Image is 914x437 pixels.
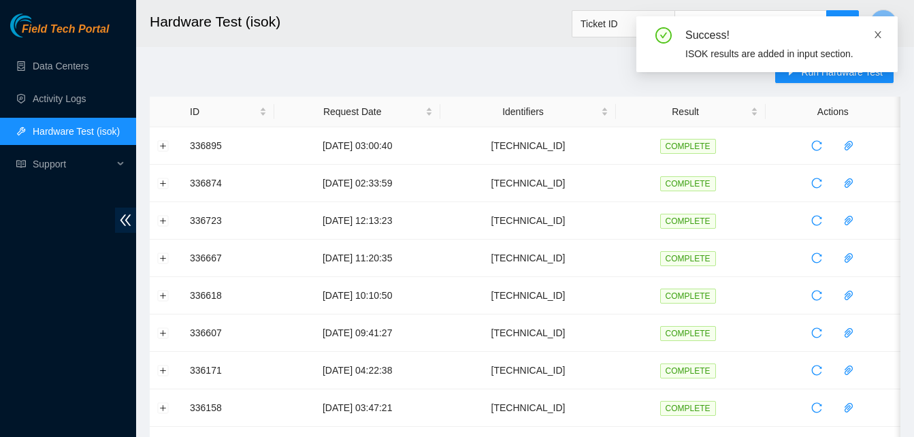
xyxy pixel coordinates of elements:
[440,314,615,352] td: [TECHNICAL_ID]
[660,176,716,191] span: COMPLETE
[274,202,440,240] td: [DATE] 12:13:23
[10,25,109,42] a: Akamai TechnologiesField Tech Portal
[838,322,860,344] button: paper-clip
[838,253,859,263] span: paper-clip
[158,290,169,301] button: Expand row
[838,172,860,194] button: paper-clip
[838,140,859,151] span: paper-clip
[440,352,615,389] td: [TECHNICAL_ID]
[806,359,828,381] button: reload
[581,14,666,34] span: Ticket ID
[33,93,86,104] a: Activity Logs
[182,352,274,389] td: 336171
[33,150,113,178] span: Support
[806,402,827,413] span: reload
[838,402,859,413] span: paper-clip
[274,165,440,202] td: [DATE] 02:33:59
[182,389,274,427] td: 336158
[182,202,274,240] td: 336723
[685,46,881,61] div: ISOK results are added in input section.
[274,127,440,165] td: [DATE] 03:00:40
[440,202,615,240] td: [TECHNICAL_ID]
[806,135,828,157] button: reload
[806,285,828,306] button: reload
[660,326,716,341] span: COMPLETE
[806,253,827,263] span: reload
[806,210,828,231] button: reload
[182,127,274,165] td: 336895
[806,322,828,344] button: reload
[660,251,716,266] span: COMPLETE
[10,14,69,37] img: Akamai Technologies
[806,290,827,301] span: reload
[660,214,716,229] span: COMPLETE
[182,240,274,277] td: 336667
[880,15,887,32] span: E
[274,277,440,314] td: [DATE] 10:10:50
[806,172,828,194] button: reload
[806,140,827,151] span: reload
[838,247,860,269] button: paper-clip
[440,127,615,165] td: [TECHNICAL_ID]
[158,253,169,263] button: Expand row
[660,401,716,416] span: COMPLETE
[158,327,169,338] button: Expand row
[182,277,274,314] td: 336618
[838,397,860,419] button: paper-clip
[274,389,440,427] td: [DATE] 03:47:21
[674,10,827,37] input: Enter text here...
[838,359,860,381] button: paper-clip
[274,240,440,277] td: [DATE] 11:20:35
[806,247,828,269] button: reload
[440,240,615,277] td: [TECHNICAL_ID]
[440,277,615,314] td: [TECHNICAL_ID]
[685,27,881,44] div: Success!
[806,327,827,338] span: reload
[158,365,169,376] button: Expand row
[838,290,859,301] span: paper-clip
[838,135,860,157] button: paper-clip
[274,314,440,352] td: [DATE] 09:41:27
[115,208,136,233] span: double-left
[870,10,897,37] button: E
[22,23,109,36] span: Field Tech Portal
[182,314,274,352] td: 336607
[440,389,615,427] td: [TECHNICAL_ID]
[158,140,169,151] button: Expand row
[158,402,169,413] button: Expand row
[826,10,859,37] button: search
[274,352,440,389] td: [DATE] 04:22:38
[660,139,716,154] span: COMPLETE
[766,97,900,127] th: Actions
[806,397,828,419] button: reload
[655,27,672,44] span: check-circle
[838,365,859,376] span: paper-clip
[806,178,827,189] span: reload
[660,289,716,304] span: COMPLETE
[16,159,26,169] span: read
[838,210,860,231] button: paper-clip
[838,327,859,338] span: paper-clip
[440,165,615,202] td: [TECHNICAL_ID]
[660,363,716,378] span: COMPLETE
[33,126,120,137] a: Hardware Test (isok)
[158,178,169,189] button: Expand row
[33,61,88,71] a: Data Centers
[806,365,827,376] span: reload
[838,215,859,226] span: paper-clip
[838,285,860,306] button: paper-clip
[873,30,883,39] span: close
[838,178,859,189] span: paper-clip
[806,215,827,226] span: reload
[158,215,169,226] button: Expand row
[182,165,274,202] td: 336874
